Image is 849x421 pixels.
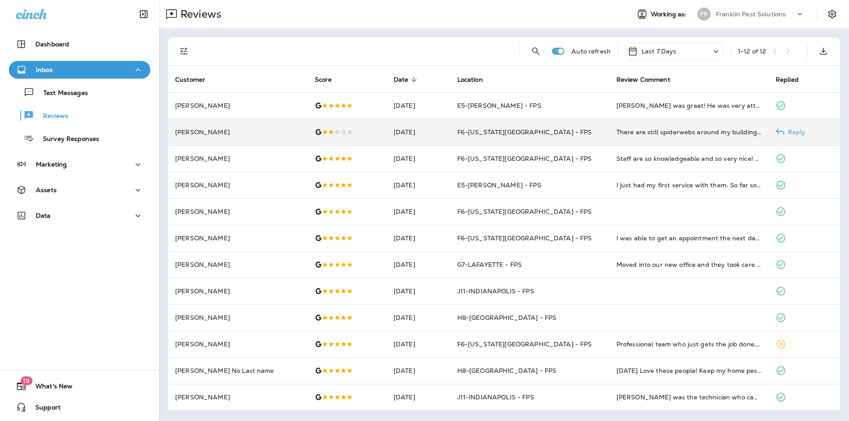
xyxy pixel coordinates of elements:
[457,128,592,136] span: F6-[US_STATE][GEOGRAPHIC_DATA] - FPS
[616,393,761,402] div: Randy was the technician who came to our house to deal with some yellow jacket nests. He is very ...
[616,154,761,163] div: Staff are so knowledgeable and so very nice! Highly recommended!
[9,106,150,125] button: Reviews
[716,11,786,18] p: Franklin Pest Solutions
[175,261,301,268] p: [PERSON_NAME]
[386,198,450,225] td: [DATE]
[315,76,332,83] span: Score
[9,83,150,102] button: Text Messages
[34,112,68,121] p: Reviews
[616,128,761,137] div: There are still spiderwebs around my buildings and saw some live spiders and ants on the back dec...
[776,76,810,83] span: Replied
[175,314,301,321] p: [PERSON_NAME]
[616,76,670,83] span: Review Comment
[386,357,450,384] td: [DATE]
[36,212,51,219] p: Data
[457,102,541,110] span: E5-[PERSON_NAME] - FPS
[616,340,761,349] div: Professional team who just gets the job done, much appreciated.
[457,234,592,242] span: F6-[US_STATE][GEOGRAPHIC_DATA] - FPS
[527,42,545,60] button: Search Reviews
[784,129,806,136] p: Reply
[175,208,301,215] p: [PERSON_NAME]
[457,155,592,163] span: F6-[US_STATE][GEOGRAPHIC_DATA] - FPS
[175,235,301,242] p: [PERSON_NAME]
[457,393,534,401] span: J11-INDIANAPOLIS - FPS
[34,135,99,144] p: Survey Responses
[34,89,88,98] p: Text Messages
[824,6,840,22] button: Settings
[457,287,534,295] span: J11-INDIANAPOLIS - FPS
[175,341,301,348] p: [PERSON_NAME]
[27,404,61,414] span: Support
[394,76,409,83] span: Date
[697,8,711,21] div: FP
[131,5,156,23] button: Collapse Sidebar
[175,76,217,83] span: Customer
[9,377,150,395] button: 19What's New
[175,102,301,109] p: [PERSON_NAME]
[175,42,193,60] button: Filters
[36,66,53,73] p: Inbox
[35,41,69,48] p: Dashboard
[386,304,450,331] td: [DATE]
[175,155,301,162] p: [PERSON_NAME]
[386,119,450,145] td: [DATE]
[651,11,688,18] span: Working as:
[386,331,450,357] td: [DATE]
[386,92,450,119] td: [DATE]
[386,225,450,251] td: [DATE]
[457,314,557,322] span: H8-[GEOGRAPHIC_DATA] - FPS
[36,161,67,168] p: Marketing
[9,156,150,173] button: Marketing
[457,208,592,216] span: F6-[US_STATE][GEOGRAPHIC_DATA] - FPS
[457,261,522,269] span: G7-LAFAYETTE - FPS
[815,42,832,60] button: Export as CSV
[315,76,344,83] span: Score
[175,76,205,83] span: Customer
[386,251,450,278] td: [DATE]
[642,48,677,55] p: Last 7 Days
[457,367,557,375] span: H8-[GEOGRAPHIC_DATA] - FPS
[457,76,483,83] span: Location
[9,398,150,416] button: Support
[175,288,301,295] p: [PERSON_NAME]
[738,48,766,55] div: 1 - 12 of 12
[616,234,761,243] div: I was able to get an appointment the next day to get rid of a yellowjackets nest in the ground by...
[36,186,57,193] p: Assets
[394,76,420,83] span: Date
[457,181,541,189] span: E5-[PERSON_NAME] - FPS
[177,8,222,21] p: Reviews
[616,101,761,110] div: Brandon was great! He was very attentive to my concerns and was thorough with his job!
[616,366,761,375] div: 08/10/2025 Love these people! Keep my home pest free and if I have additional concerns they are q...
[27,383,73,393] span: What's New
[386,145,450,172] td: [DATE]
[616,260,761,269] div: Moved into our new office and they took care of us right away!
[175,367,301,374] p: [PERSON_NAME] No Last name
[776,76,799,83] span: Replied
[386,278,450,304] td: [DATE]
[616,181,761,190] div: I just had my first service with them. So far so good. The service people were very respectful, s...
[9,181,150,199] button: Assets
[175,394,301,401] p: [PERSON_NAME]
[457,76,494,83] span: Location
[616,76,682,83] span: Review Comment
[457,340,592,348] span: F6-[US_STATE][GEOGRAPHIC_DATA] - FPS
[175,182,301,189] p: [PERSON_NAME]
[175,129,301,136] p: [PERSON_NAME]
[9,207,150,224] button: Data
[386,172,450,198] td: [DATE]
[9,129,150,148] button: Survey Responses
[386,384,450,410] td: [DATE]
[20,376,32,385] span: 19
[571,48,611,55] p: Auto refresh
[9,61,150,79] button: Inbox
[9,35,150,53] button: Dashboard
